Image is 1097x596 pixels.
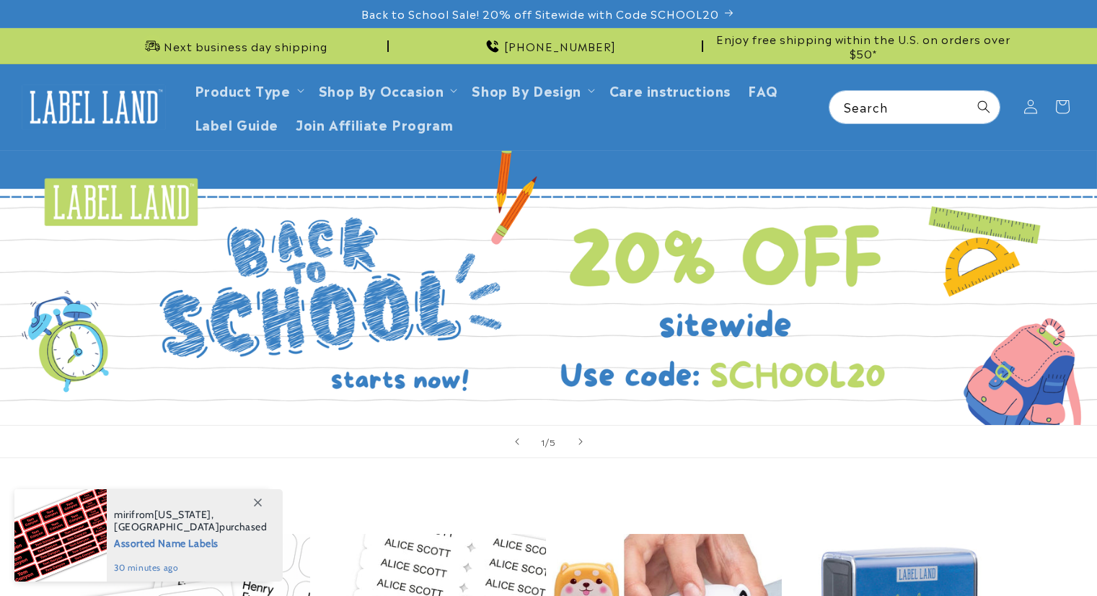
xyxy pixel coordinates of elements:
[80,490,1018,512] h2: Best sellers
[609,82,731,98] span: Care instructions
[154,508,211,521] span: [US_STATE]
[550,434,556,449] span: 5
[114,509,268,533] span: from , purchased
[748,82,778,98] span: FAQ
[195,80,291,100] a: Product Type
[80,28,389,63] div: Announcement
[296,115,453,132] span: Join Affiliate Program
[739,73,787,107] a: FAQ
[114,561,268,574] span: 30 minutes ago
[601,73,739,107] a: Care instructions
[463,73,600,107] summary: Shop By Design
[186,73,310,107] summary: Product Type
[114,508,131,521] span: miri
[186,107,288,141] a: Label Guide
[195,115,279,132] span: Label Guide
[114,520,219,533] span: [GEOGRAPHIC_DATA]
[565,426,596,457] button: Next slide
[395,28,703,63] div: Announcement
[287,107,462,141] a: Join Affiliate Program
[114,533,268,551] span: Assorted Name Labels
[472,80,581,100] a: Shop By Design
[319,82,444,98] span: Shop By Occasion
[709,32,1018,60] span: Enjoy free shipping within the U.S. on orders over $50*
[17,79,172,135] a: Label Land
[310,73,464,107] summary: Shop By Occasion
[545,434,550,449] span: /
[968,91,1000,123] button: Search
[361,6,719,21] span: Back to School Sale! 20% off Sitewide with Code SCHOOL20
[22,84,166,129] img: Label Land
[501,426,533,457] button: Previous slide
[709,28,1018,63] div: Announcement
[954,534,1083,582] iframe: Gorgias live chat messenger
[541,434,545,449] span: 1
[164,39,327,53] span: Next business day shipping
[504,39,616,53] span: [PHONE_NUMBER]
